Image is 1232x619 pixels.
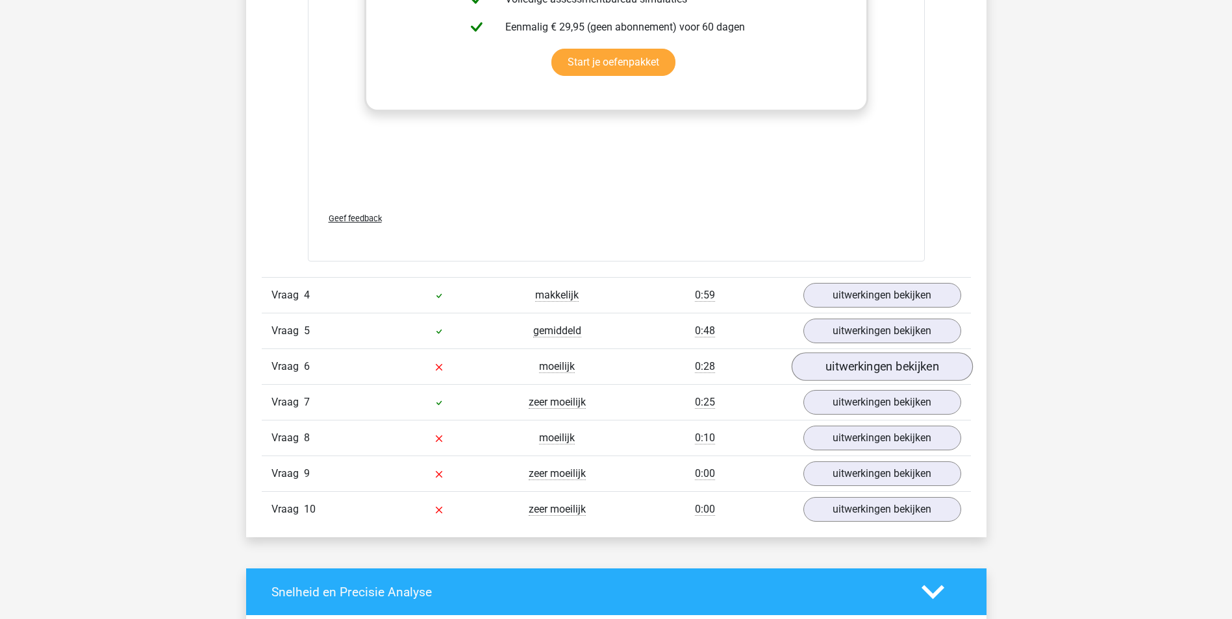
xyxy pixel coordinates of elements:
span: Vraag [271,323,304,339]
a: uitwerkingen bekijken [803,390,961,415]
h4: Snelheid en Precisie Analyse [271,585,902,600]
span: 9 [304,467,310,479]
span: makkelijk [535,289,579,302]
span: zeer moeilijk [529,467,586,480]
span: 4 [304,289,310,301]
span: Vraag [271,394,304,410]
span: 10 [304,503,316,515]
span: 8 [304,431,310,444]
span: zeer moeilijk [529,396,586,409]
span: 7 [304,396,310,408]
span: zeer moeilijk [529,503,586,516]
span: 0:00 [695,503,715,516]
span: Vraag [271,466,304,481]
span: 0:59 [695,289,715,302]
span: moeilijk [539,431,575,444]
span: 0:25 [695,396,715,409]
span: 0:48 [695,324,715,337]
span: Vraag [271,359,304,374]
a: uitwerkingen bekijken [803,319,961,343]
span: moeilijk [539,360,575,373]
a: uitwerkingen bekijken [803,283,961,308]
span: 0:00 [695,467,715,480]
a: uitwerkingen bekijken [803,426,961,450]
span: 5 [304,324,310,337]
a: uitwerkingen bekijken [803,497,961,522]
a: Start je oefenpakket [551,49,675,76]
span: Vraag [271,502,304,517]
span: gemiddeld [533,324,581,337]
a: uitwerkingen bekijken [791,353,972,382]
span: Geef feedback [329,213,382,223]
a: uitwerkingen bekijken [803,461,961,486]
span: Vraag [271,430,304,446]
span: 0:10 [695,431,715,444]
span: 0:28 [695,360,715,373]
span: Vraag [271,287,304,303]
span: 6 [304,360,310,372]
